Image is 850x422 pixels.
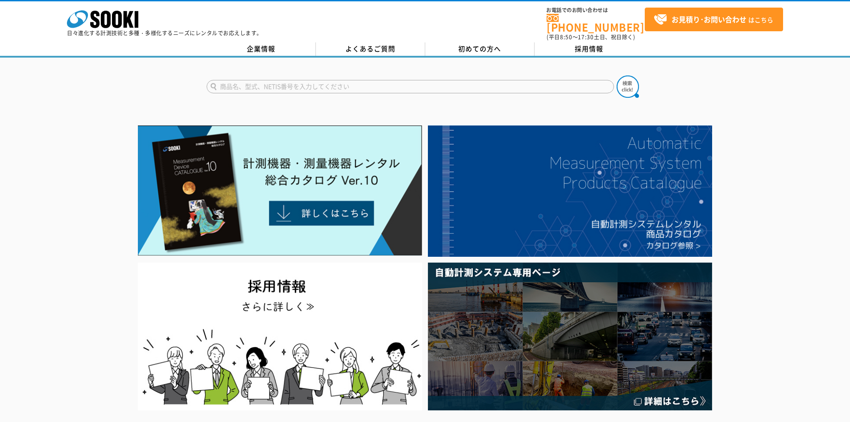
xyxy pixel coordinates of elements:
[428,263,712,410] img: 自動計測システム専用ページ
[672,14,746,25] strong: お見積り･お問い合わせ
[316,42,425,56] a: よくあるご質問
[547,14,645,32] a: [PHONE_NUMBER]
[138,263,422,410] img: SOOKI recruit
[428,125,712,257] img: 自動計測システムカタログ
[425,42,535,56] a: 初めての方へ
[458,44,501,54] span: 初めての方へ
[547,33,635,41] span: (平日 ～ 土日、祝日除く)
[207,42,316,56] a: 企業情報
[547,8,645,13] span: お電話でのお問い合わせは
[654,13,773,26] span: はこちら
[645,8,783,31] a: お見積り･お問い合わせはこちら
[207,80,614,93] input: 商品名、型式、NETIS番号を入力してください
[578,33,594,41] span: 17:30
[560,33,572,41] span: 8:50
[535,42,644,56] a: 採用情報
[617,75,639,98] img: btn_search.png
[138,125,422,256] img: Catalog Ver10
[67,30,262,36] p: 日々進化する計測技術と多種・多様化するニーズにレンタルでお応えします。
